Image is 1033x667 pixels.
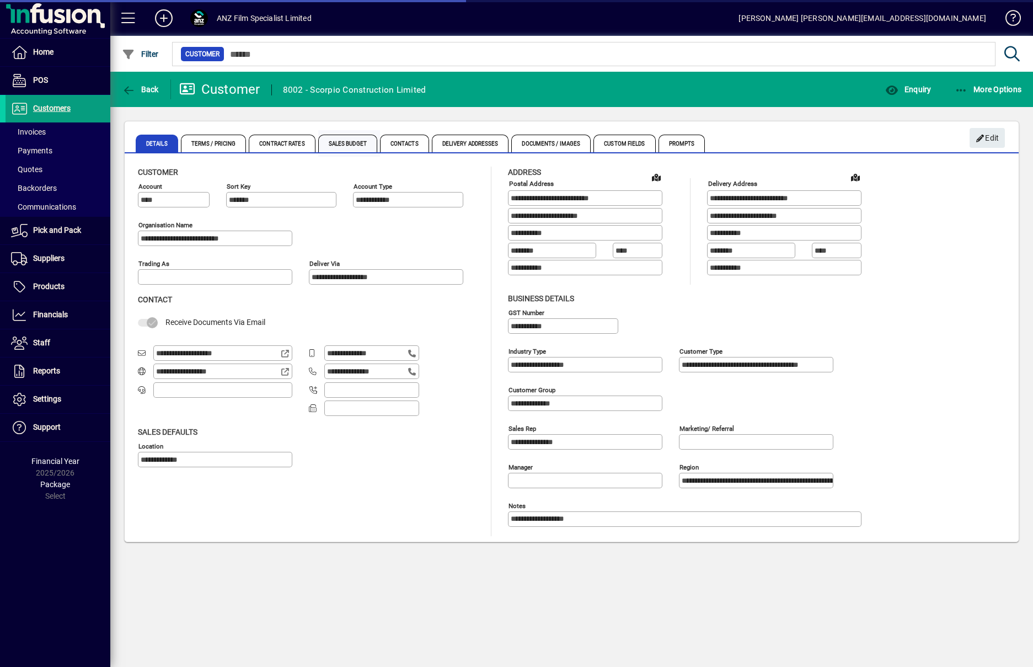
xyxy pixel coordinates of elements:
[165,318,265,327] span: Receive Documents Via Email
[33,104,71,113] span: Customers
[146,8,181,28] button: Add
[249,135,315,152] span: Contract Rates
[6,141,110,160] a: Payments
[738,9,986,27] div: [PERSON_NAME] [PERSON_NAME][EMAIL_ADDRESS][DOMAIN_NAME]
[6,217,110,244] a: Pick and Pack
[110,79,171,99] app-page-header-button: Back
[181,135,247,152] span: Terms / Pricing
[509,308,544,316] mat-label: GST Number
[882,79,934,99] button: Enquiry
[6,386,110,413] a: Settings
[138,295,172,304] span: Contact
[283,81,426,99] div: 8002 - Scorpio Construction Limited
[380,135,429,152] span: Contacts
[122,50,159,58] span: Filter
[679,463,699,471] mat-label: Region
[6,273,110,301] a: Products
[885,85,931,94] span: Enquiry
[138,168,178,177] span: Customer
[33,423,61,431] span: Support
[508,168,541,177] span: Address
[6,179,110,198] a: Backorders
[217,9,312,27] div: ANZ Film Specialist Limited
[138,428,197,436] span: Sales defaults
[31,457,79,466] span: Financial Year
[33,394,61,403] span: Settings
[6,39,110,66] a: Home
[309,260,340,268] mat-label: Deliver via
[181,8,217,28] button: Profile
[11,127,46,136] span: Invoices
[119,44,162,64] button: Filter
[6,122,110,141] a: Invoices
[509,347,546,355] mat-label: Industry type
[509,424,536,432] mat-label: Sales rep
[976,129,999,147] span: Edit
[997,2,1019,38] a: Knowledge Base
[6,198,110,216] a: Communications
[33,254,65,263] span: Suppliers
[11,184,57,193] span: Backorders
[40,480,70,489] span: Package
[6,67,110,94] a: POS
[679,347,722,355] mat-label: Customer type
[122,85,159,94] span: Back
[138,442,163,450] mat-label: Location
[354,183,392,190] mat-label: Account Type
[119,79,162,99] button: Back
[138,183,162,190] mat-label: Account
[33,282,65,291] span: Products
[509,386,555,393] mat-label: Customer group
[647,168,665,186] a: View on map
[509,501,526,509] mat-label: Notes
[955,85,1022,94] span: More Options
[33,338,50,347] span: Staff
[6,357,110,385] a: Reports
[970,128,1005,148] button: Edit
[33,226,81,234] span: Pick and Pack
[185,49,220,60] span: Customer
[6,245,110,273] a: Suppliers
[11,165,42,174] span: Quotes
[511,135,591,152] span: Documents / Images
[659,135,705,152] span: Prompts
[509,463,533,471] mat-label: Manager
[593,135,655,152] span: Custom Fields
[6,414,110,441] a: Support
[33,47,53,56] span: Home
[33,310,68,319] span: Financials
[318,135,377,152] span: Sales Budget
[11,146,52,155] span: Payments
[179,81,260,98] div: Customer
[6,301,110,329] a: Financials
[136,135,178,152] span: Details
[679,424,734,432] mat-label: Marketing/ Referral
[138,260,169,268] mat-label: Trading as
[508,294,574,303] span: Business details
[33,76,48,84] span: POS
[11,202,76,211] span: Communications
[6,329,110,357] a: Staff
[6,160,110,179] a: Quotes
[432,135,509,152] span: Delivery Addresses
[952,79,1025,99] button: More Options
[227,183,250,190] mat-label: Sort key
[33,366,60,375] span: Reports
[847,168,864,186] a: View on map
[138,221,192,229] mat-label: Organisation name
